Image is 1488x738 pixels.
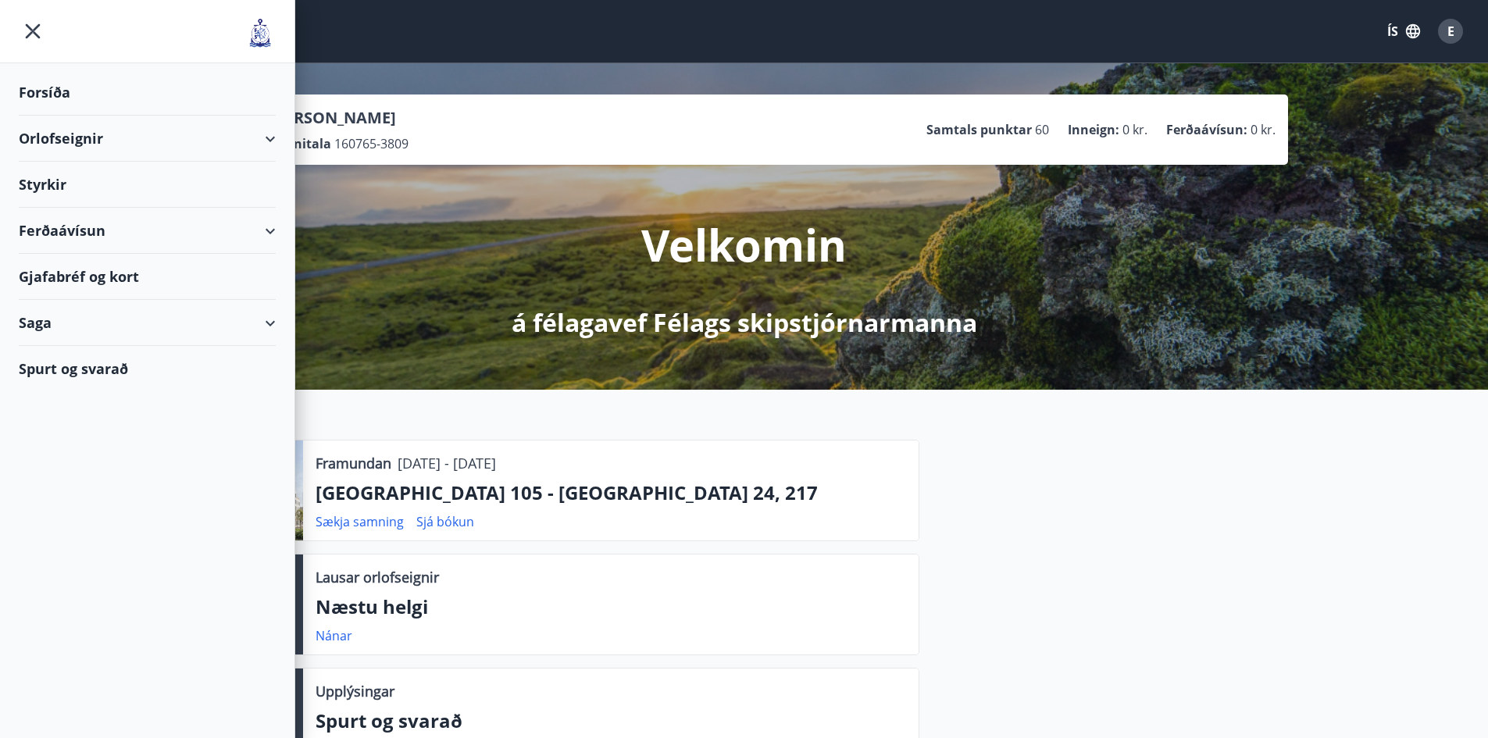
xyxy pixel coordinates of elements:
a: Nánar [316,627,352,644]
div: Styrkir [19,162,276,208]
p: Velkomin [641,215,847,274]
span: 0 kr. [1251,121,1276,138]
div: Orlofseignir [19,116,276,162]
div: Forsíða [19,70,276,116]
p: [PERSON_NAME] [269,107,409,129]
span: 0 kr. [1122,121,1147,138]
p: Næstu helgi [316,594,906,620]
span: 60 [1035,121,1049,138]
div: Gjafabréf og kort [19,254,276,300]
span: E [1447,23,1454,40]
p: Samtals punktar [926,121,1032,138]
p: Lausar orlofseignir [316,567,439,587]
a: Sjá bókun [416,513,474,530]
p: Ferðaávísun : [1166,121,1247,138]
p: [GEOGRAPHIC_DATA] 105 - [GEOGRAPHIC_DATA] 24, 217 [316,480,906,506]
p: Framundan [316,453,391,473]
p: Spurt og svarað [316,708,906,734]
a: Sækja samning [316,513,404,530]
div: Saga [19,300,276,346]
p: Inneign : [1068,121,1119,138]
p: Kennitala [269,135,331,152]
button: E [1432,12,1469,50]
button: ÍS [1379,17,1429,45]
button: menu [19,17,47,45]
p: Upplýsingar [316,681,394,701]
p: [DATE] - [DATE] [398,453,496,473]
img: union_logo [244,17,276,48]
p: á félagavef Félags skipstjórnarmanna [512,305,977,340]
span: 160765-3809 [334,135,409,152]
div: Ferðaávísun [19,208,276,254]
div: Spurt og svarað [19,346,276,391]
